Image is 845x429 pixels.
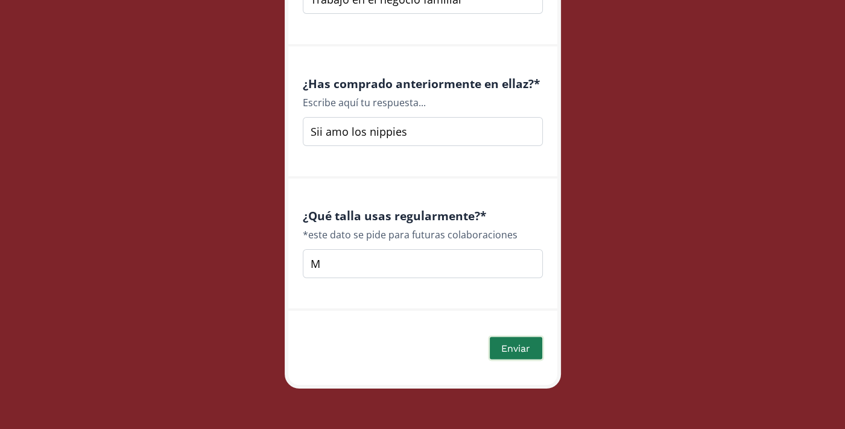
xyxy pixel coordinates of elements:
[488,335,543,361] button: Enviar
[303,95,543,110] div: Escribe aquí tu respuesta...
[303,209,543,223] h4: ¿Qué talla usas regularmente? *
[303,77,543,91] h4: ¿Has comprado anteriormente en ellaz? *
[303,227,543,242] div: *este dato se pide para futuras colaboraciones
[303,249,543,278] input: Type your answer here...
[303,117,543,146] input: Type your answer here...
